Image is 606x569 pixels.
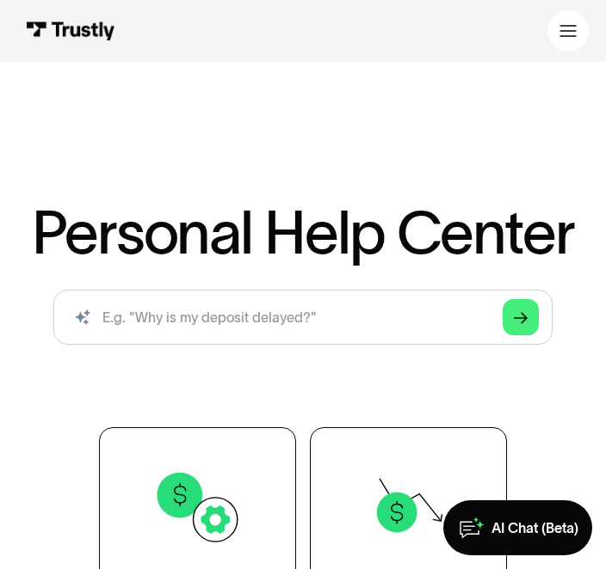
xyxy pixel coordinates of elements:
[492,519,578,537] div: AI Chat (Beta)
[32,202,574,262] h1: Personal Help Center
[26,21,115,40] img: Trustly Logo
[53,290,553,345] input: search
[53,290,553,345] form: Search
[443,500,592,555] a: AI Chat (Beta)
